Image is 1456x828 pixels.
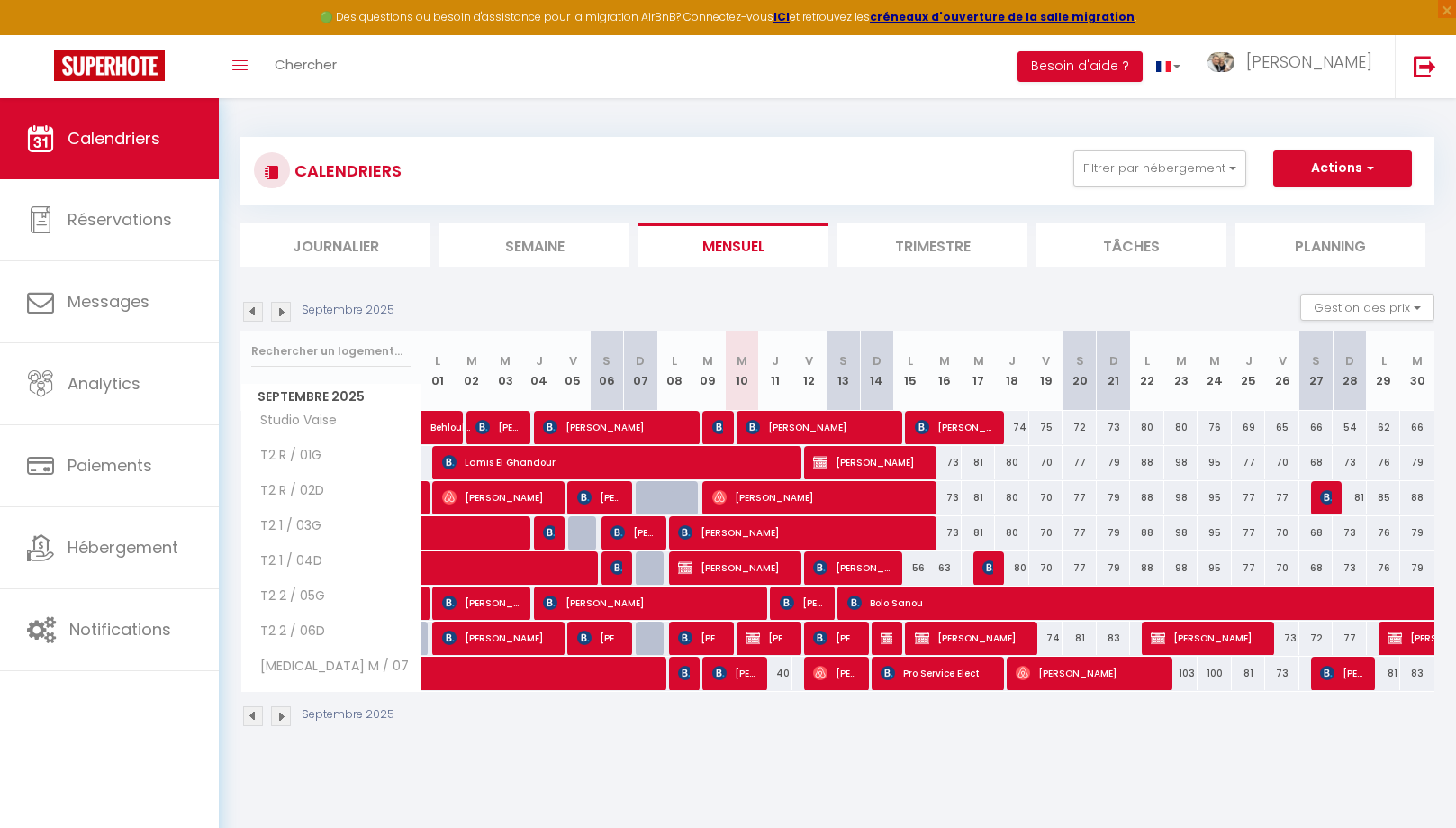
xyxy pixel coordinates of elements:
div: 88 [1130,481,1164,514]
th: 22 [1130,331,1164,411]
span: [PERSON_NAME] [915,621,1029,655]
div: 95 [1198,551,1232,585]
abbr: M [737,352,747,369]
div: 75 [1029,411,1063,444]
div: 103 [1164,657,1198,690]
div: 79 [1400,446,1434,479]
div: 98 [1164,446,1198,479]
div: 63 [927,551,962,585]
div: 80 [995,481,1029,514]
th: 26 [1265,331,1299,411]
span: Septembre 2025 [241,384,421,410]
button: Gestion des prix [1300,294,1434,321]
div: 62 [1367,411,1401,444]
div: 81 [1063,622,1097,655]
div: 54 [1333,411,1367,444]
abbr: M [500,352,511,369]
div: 70 [1029,446,1063,479]
span: [PERSON_NAME] [1320,480,1332,514]
span: [PERSON_NAME] [1246,50,1372,73]
abbr: L [435,352,440,369]
abbr: L [1381,352,1387,369]
th: 18 [995,331,1029,411]
th: 09 [692,331,726,411]
span: Messages [68,290,149,313]
h3: CALENDRIERS [290,150,402,191]
span: Chercher [275,55,337,74]
abbr: D [1345,352,1354,369]
span: [PERSON_NAME] [915,410,995,444]
li: Semaine [439,223,629,267]
span: [PERSON_NAME] [610,515,656,550]
abbr: M [1176,352,1187,369]
div: 81 [1333,481,1367,514]
span: Hébergement [68,536,178,559]
span: [PERSON_NAME] [678,515,929,550]
abbr: L [672,352,677,369]
li: Journalier [240,223,430,267]
th: 21 [1097,331,1131,411]
div: 68 [1299,446,1334,479]
span: [PERSON_NAME] [813,550,893,585]
abbr: M [1412,352,1423,369]
div: 95 [1198,516,1232,550]
abbr: J [772,352,779,369]
div: 70 [1029,516,1063,550]
abbr: V [1279,352,1287,369]
abbr: J [1008,352,1016,369]
div: 80 [995,446,1029,479]
div: 69 [1232,411,1266,444]
div: 88 [1130,551,1164,585]
div: 77 [1063,481,1097,514]
span: [PERSON_NAME] [442,480,556,514]
a: Behloul Adhem [421,411,456,445]
div: 98 [1164,551,1198,585]
span: [PERSON_NAME] [543,410,692,444]
li: Planning [1235,223,1425,267]
th: 06 [590,331,624,411]
button: Filtrer par hébergement [1073,150,1246,187]
span: T2 1 / 03G [244,516,326,536]
abbr: S [1076,352,1084,369]
div: 80 [995,551,1029,585]
span: Analytics [68,372,140,395]
th: 23 [1164,331,1198,411]
div: 79 [1400,516,1434,550]
abbr: S [839,352,847,369]
a: ICI [773,9,790,24]
span: Notifications [69,618,171,641]
th: 24 [1198,331,1232,411]
th: 04 [522,331,556,411]
a: Chercher [261,35,350,98]
th: 13 [827,331,861,411]
div: 72 [1299,622,1334,655]
div: 80 [995,516,1029,550]
span: [PERSON_NAME] [746,410,894,444]
span: [PERSON_NAME] [543,586,760,620]
span: [PERSON_NAME] [442,621,556,655]
span: [PERSON_NAME] [442,586,522,620]
div: 81 [962,516,996,550]
span: T2 R / 01G [244,446,326,466]
span: [PERSON_NAME] [1016,656,1164,690]
span: [PERSON_NAME] [813,445,927,479]
li: Trimestre [837,223,1027,267]
div: 73 [1097,411,1131,444]
abbr: M [466,352,477,369]
div: 73 [1333,516,1367,550]
th: 07 [624,331,658,411]
div: 70 [1265,551,1299,585]
div: 88 [1130,516,1164,550]
p: Septembre 2025 [302,302,394,319]
img: ... [1207,52,1234,73]
abbr: M [1209,352,1220,369]
div: 72 [1063,411,1097,444]
div: 70 [1029,551,1063,585]
a: ... [PERSON_NAME] [1194,35,1395,98]
th: 05 [556,331,591,411]
div: 79 [1097,551,1131,585]
th: 29 [1367,331,1401,411]
th: 19 [1029,331,1063,411]
span: [PERSON_NAME] [780,586,826,620]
